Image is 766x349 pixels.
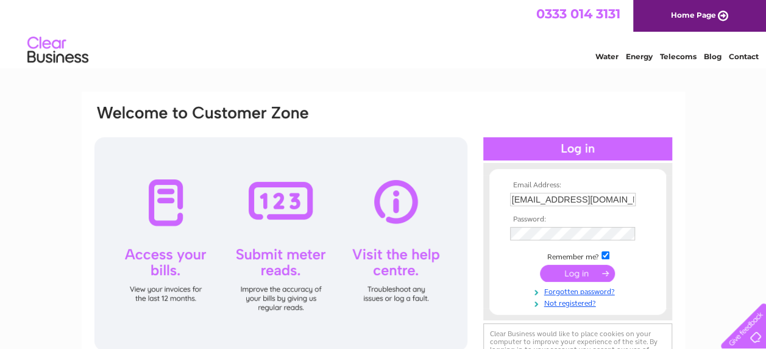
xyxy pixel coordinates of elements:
[96,7,672,59] div: Clear Business is a trading name of Verastar Limited (registered in [GEOGRAPHIC_DATA] No. 3667643...
[626,52,653,61] a: Energy
[660,52,697,61] a: Telecoms
[729,52,759,61] a: Contact
[507,215,648,224] th: Password:
[595,52,619,61] a: Water
[507,250,648,262] td: Remember me?
[510,285,648,297] a: Forgotten password?
[27,32,89,69] img: logo.png
[536,6,620,21] a: 0333 014 3131
[704,52,722,61] a: Blog
[507,181,648,190] th: Email Address:
[540,265,615,282] input: Submit
[510,297,648,308] a: Not registered?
